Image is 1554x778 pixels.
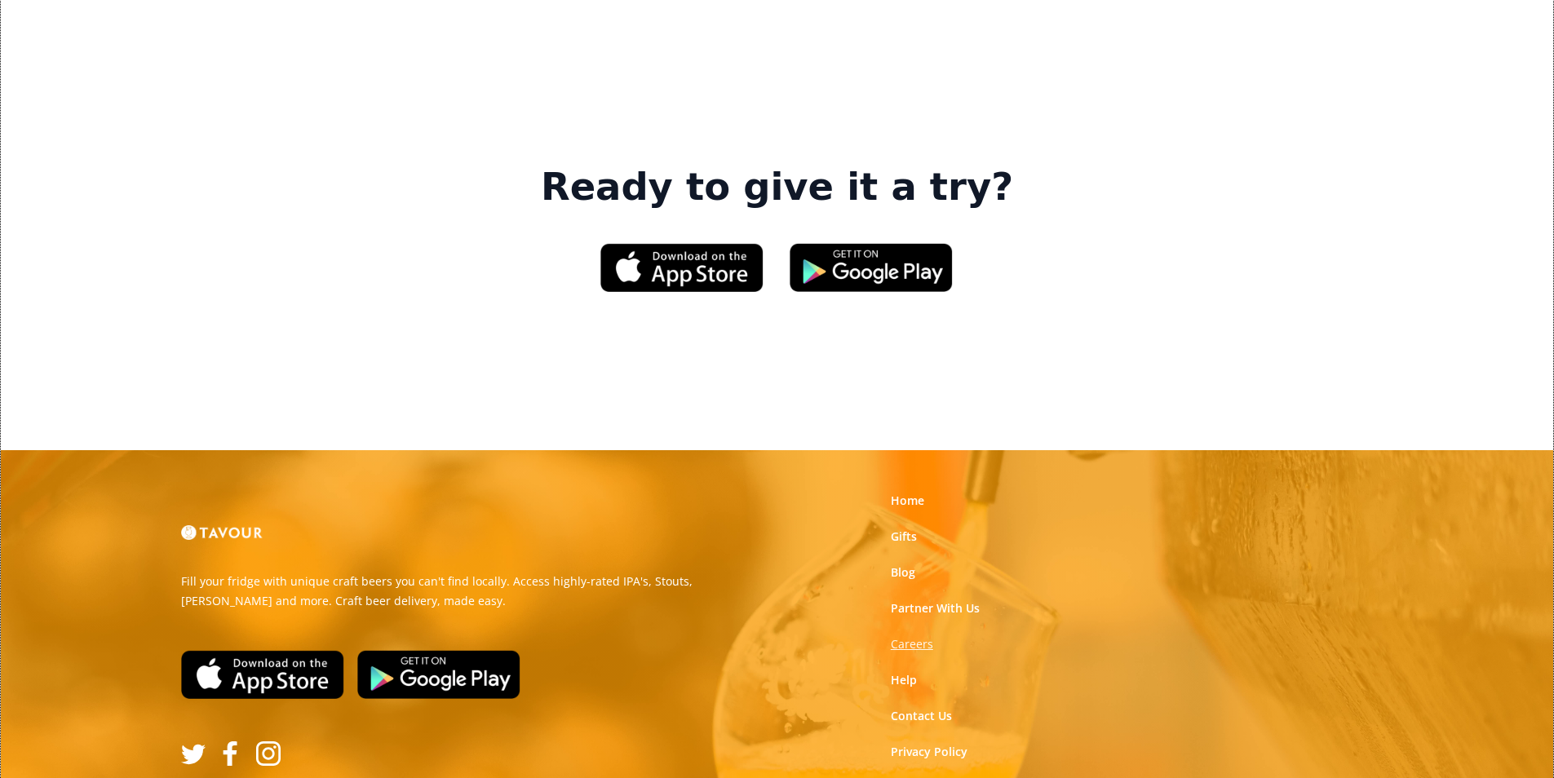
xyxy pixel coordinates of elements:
[891,672,917,688] a: Help
[891,744,967,760] a: Privacy Policy
[891,636,933,652] a: Careers
[891,600,980,617] a: Partner With Us
[891,636,933,652] strong: Careers
[891,708,952,724] a: Contact Us
[891,528,917,545] a: Gifts
[891,564,915,581] a: Blog
[891,493,924,509] a: Home
[181,572,765,611] p: Fill your fridge with unique craft beers you can't find locally. Access highly-rated IPA's, Stout...
[541,165,1013,210] strong: Ready to give it a try?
